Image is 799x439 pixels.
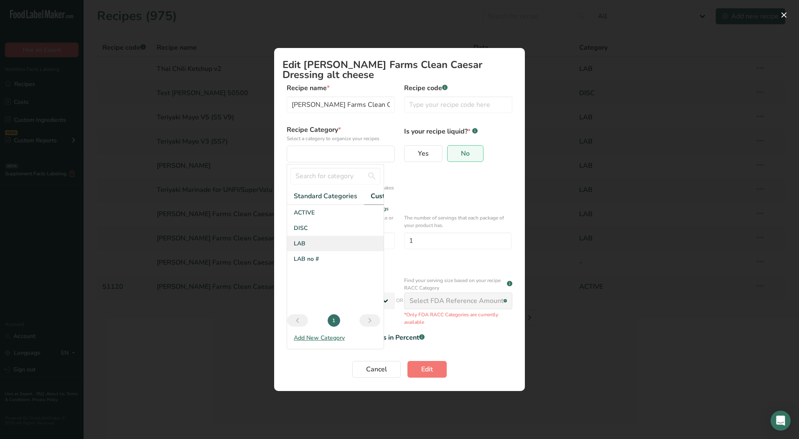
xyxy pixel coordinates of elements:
[290,168,380,184] input: Search for category
[352,361,401,378] button: Cancel
[287,125,395,142] label: Recipe Category
[371,191,435,201] span: Custom Categories
[404,96,512,113] input: Type your recipe code here
[294,255,319,263] span: LAB no #
[287,96,395,113] input: Type your recipe name here
[410,296,504,306] div: Select FDA Reference Amount
[294,239,305,248] span: LAB
[294,224,308,232] span: DISC
[287,314,308,327] a: Previous page
[359,314,380,327] a: Next page
[287,135,395,142] p: Select a category to organize your recipes
[294,208,315,217] span: ACTIVE
[294,191,357,201] span: Standard Categories
[404,125,512,136] p: Is your recipe liquid?
[404,311,512,326] p: *Only FDA RACC Categories are currently available
[421,364,433,374] span: Edit
[287,83,395,93] label: Recipe name
[404,214,511,229] p: The number of servings that each package of your product has.
[404,83,512,93] label: Recipe code
[282,60,517,80] h1: Edit [PERSON_NAME] Farms Clean Caesar Dressing alt cheese
[461,149,470,158] span: No
[771,411,791,431] div: Open Intercom Messenger
[418,149,429,158] span: Yes
[366,364,387,374] span: Cancel
[404,277,505,292] p: Find your serving size based on your recipe RACC Category
[396,290,403,326] span: OR
[407,361,447,378] button: Edit
[287,333,384,342] div: Add New Category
